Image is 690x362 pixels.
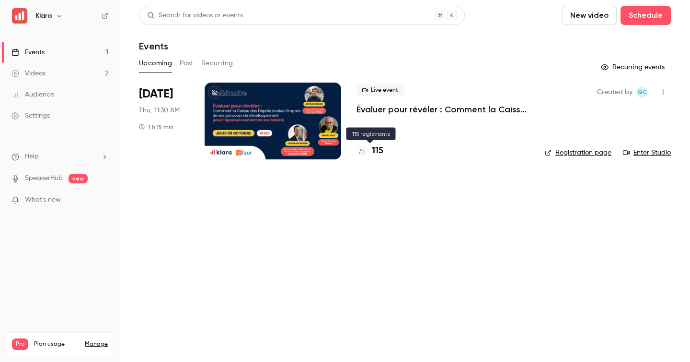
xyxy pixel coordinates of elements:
button: Schedule [621,6,671,25]
span: new [69,174,88,183]
div: Oct 9 Thu, 11:30 AM (Europe/Paris) [139,83,189,159]
a: SpeakerHub [25,173,63,183]
a: Enter Studio [623,148,671,157]
a: Registration page [545,148,611,157]
li: help-dropdown-opener [11,152,108,162]
a: Manage [85,340,108,348]
span: Created by [597,86,632,98]
span: Plan usage [34,340,79,348]
div: Search for videos or events [147,11,243,21]
span: Live event [356,84,404,96]
span: Pro [12,338,28,350]
div: Videos [11,69,46,78]
span: Thu, 11:30 AM [139,106,180,115]
div: Events [11,48,45,57]
div: Audience [11,90,54,99]
span: Help [25,152,39,162]
iframe: Noticeable Trigger [97,196,108,205]
span: What's new [25,195,61,205]
span: Giulietta Celada [636,86,648,98]
h6: Klara [35,11,52,21]
span: GC [638,86,647,98]
span: [DATE] [139,86,173,102]
img: Klara [12,8,27,24]
button: New video [562,6,617,25]
button: Past [180,56,194,71]
h4: 115 [372,145,383,157]
button: Recurring events [597,60,671,75]
a: Évaluer pour révéler : Comment la Caisse des Dépôts évalue l’impact de ses parcours de développem... [356,104,529,115]
button: Recurring [201,56,233,71]
h1: Events [139,40,168,52]
div: 1 h 15 min [139,123,173,131]
a: 115 [356,145,383,157]
div: Settings [11,111,50,121]
button: Upcoming [139,56,172,71]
